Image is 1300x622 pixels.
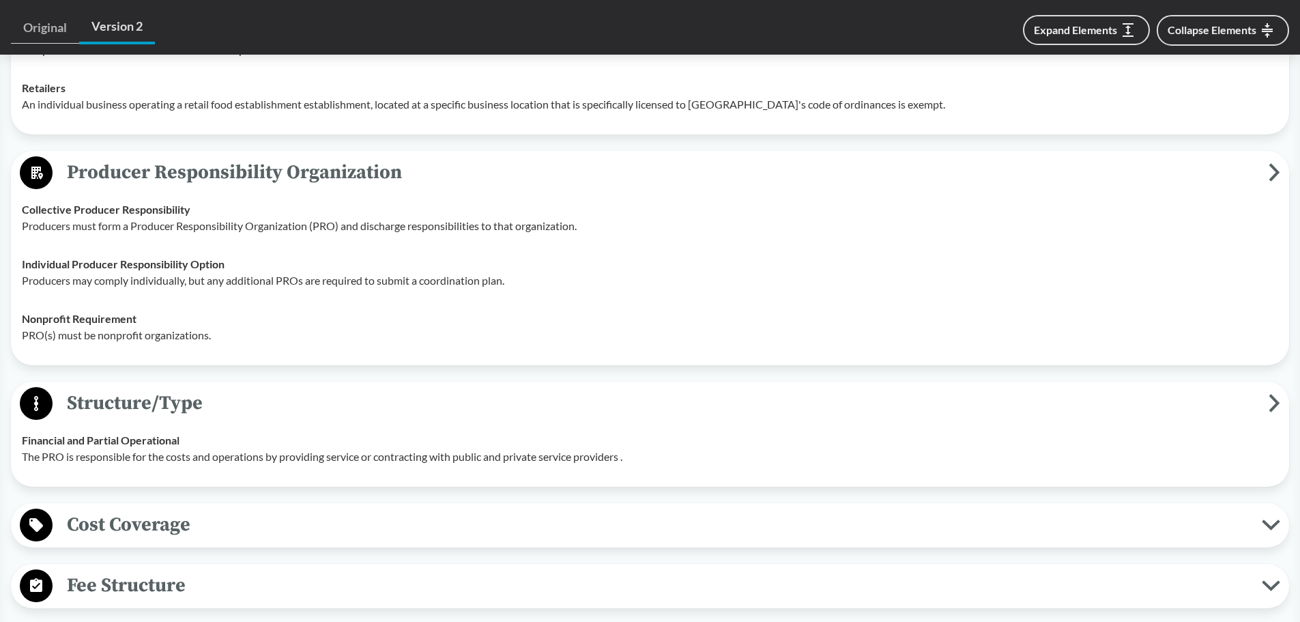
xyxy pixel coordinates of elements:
[11,12,79,44] a: Original
[22,257,225,270] strong: Individual Producer Responsibility Option
[22,272,1278,289] p: Producers may comply individually, but any additional PROs are required to submit a coordination ...
[22,312,136,325] strong: Nonprofit Requirement
[53,388,1269,419] span: Structure/Type
[22,449,1278,465] p: The PRO is responsible for the costs and operations by providing service or contracting with publ...
[16,569,1284,604] button: Fee Structure
[1023,15,1150,45] button: Expand Elements
[22,218,1278,234] p: Producers must form a Producer Responsibility Organization (PRO) and discharge responsibilities t...
[16,508,1284,543] button: Cost Coverage
[79,11,155,44] a: Version 2
[53,570,1262,601] span: Fee Structure
[53,157,1269,188] span: Producer Responsibility Organization
[22,96,1278,113] p: An individual business operating a retail food establishment establishment, located at a specific...
[22,327,1278,343] p: PRO(s) must be nonprofit organizations.
[22,203,190,216] strong: Collective Producer Responsibility
[22,434,179,447] strong: Financial and Partial Operational
[16,156,1284,190] button: Producer Responsibility Organization
[22,81,66,94] strong: Retailers
[53,509,1262,540] span: Cost Coverage
[16,386,1284,421] button: Structure/Type
[1157,15,1289,46] button: Collapse Elements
